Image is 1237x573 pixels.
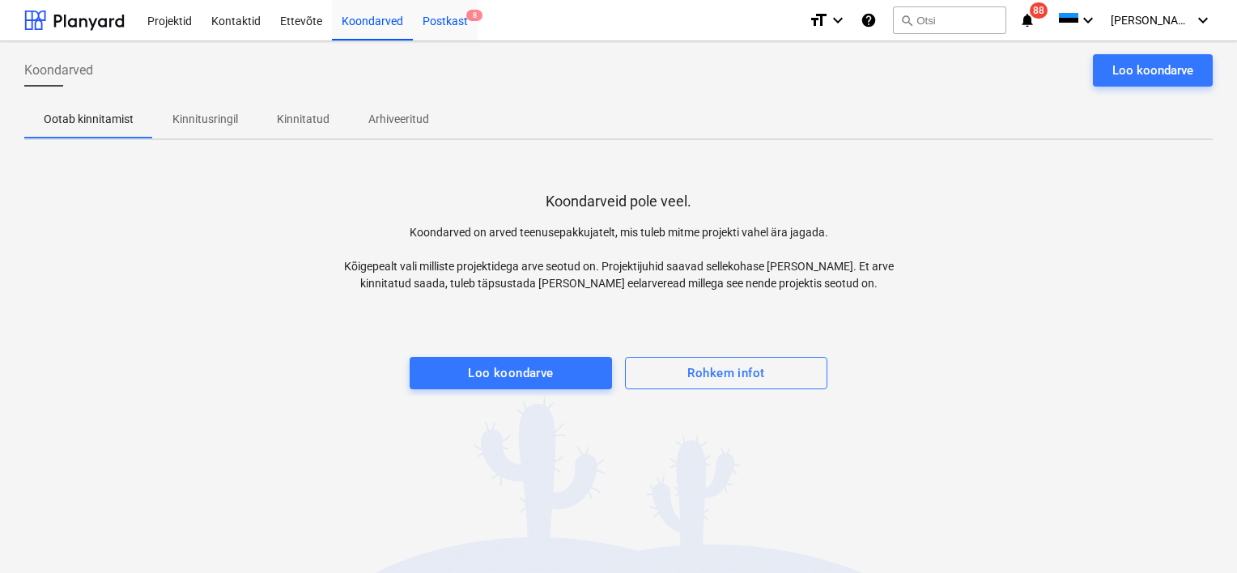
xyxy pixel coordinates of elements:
[900,14,913,27] span: search
[1030,2,1048,19] span: 88
[1019,11,1035,30] i: notifications
[466,10,482,21] span: 8
[1093,54,1213,87] button: Loo koondarve
[861,11,877,30] i: Abikeskus
[321,224,916,292] p: Koondarved on arved teenusepakkujatelt, mis tuleb mitme projekti vahel ära jagada. Kõigepealt val...
[277,111,329,128] p: Kinnitatud
[809,11,828,30] i: format_size
[1111,14,1192,27] span: [PERSON_NAME]
[410,357,612,389] button: Loo koondarve
[625,357,827,389] button: Rohkem infot
[1112,60,1193,81] div: Loo koondarve
[24,61,93,80] span: Koondarved
[687,363,764,384] div: Rohkem infot
[368,111,429,128] p: Arhiveeritud
[893,6,1006,34] button: Otsi
[172,111,238,128] p: Kinnitusringil
[546,192,691,211] p: Koondarveid pole veel.
[828,11,848,30] i: keyboard_arrow_down
[44,111,134,128] p: Ootab kinnitamist
[468,363,554,384] div: Loo koondarve
[1193,11,1213,30] i: keyboard_arrow_down
[1078,11,1098,30] i: keyboard_arrow_down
